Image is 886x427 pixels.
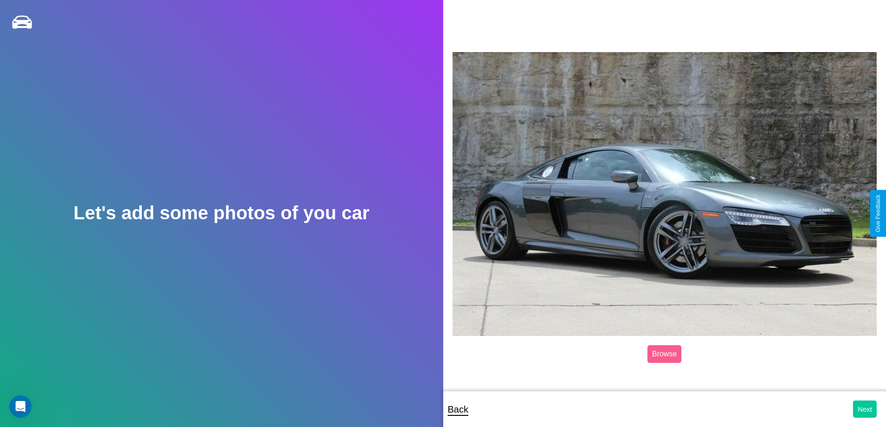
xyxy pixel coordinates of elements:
button: Next [853,401,877,418]
p: Back [448,401,468,418]
label: Browse [647,345,681,363]
div: Give Feedback [875,195,881,232]
h2: Let's add some photos of you car [73,203,369,223]
iframe: Intercom live chat [9,395,32,418]
img: posted [453,52,877,336]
